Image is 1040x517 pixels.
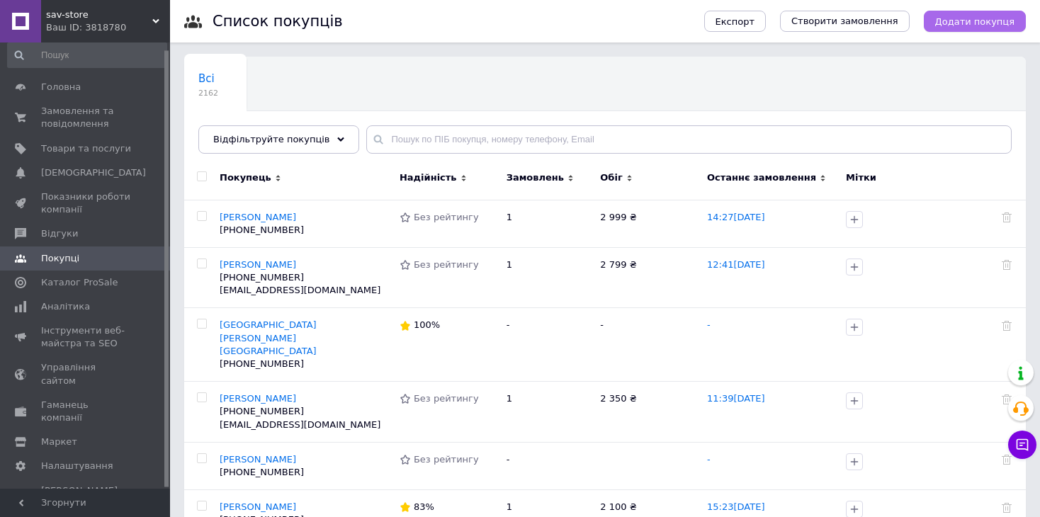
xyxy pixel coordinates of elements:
div: 2 799 ₴ [600,258,693,271]
span: 1 [507,393,512,404]
span: Головна [41,81,81,93]
span: Всі [198,72,215,85]
a: 14:27[DATE] [707,212,764,222]
td: - [593,308,700,382]
button: Додати покупця [924,11,1026,32]
span: [PHONE_NUMBER] [220,272,304,283]
input: Пошук [7,42,167,68]
a: [PERSON_NAME] [220,393,296,404]
h1: Список покупців [213,13,343,30]
div: Видалити [1002,453,1012,466]
div: Видалити [1002,211,1012,224]
a: 12:41[DATE] [707,259,764,270]
a: [PERSON_NAME] [220,259,296,270]
span: Покупець [220,171,271,184]
a: [GEOGRAPHIC_DATA][PERSON_NAME][GEOGRAPHIC_DATA] [220,319,317,356]
span: sav-store [46,8,152,21]
span: 1 [507,212,512,222]
span: Аналітика [41,300,90,313]
span: Без рейтингу [414,259,479,270]
span: Інструменти веб-майстра та SEO [41,324,131,350]
a: - [707,454,711,465]
span: Обіг [600,171,622,184]
span: Замовлень [507,171,564,184]
div: 2 350 ₴ [600,392,693,405]
span: [DEMOGRAPHIC_DATA] [41,166,146,179]
td: - [499,442,594,489]
div: Видалити [1002,392,1012,405]
div: Видалити [1002,319,1012,331]
span: Покупці [41,252,79,265]
span: 83% [414,501,434,512]
span: [PHONE_NUMBER] [220,358,304,369]
a: [PERSON_NAME] [220,212,296,222]
span: [PHONE_NUMBER] [220,467,304,477]
span: 1 [507,259,512,270]
input: Пошук по ПІБ покупця, номеру телефону, Email [366,125,1012,154]
span: Управління сайтом [41,361,131,387]
td: - [499,308,594,382]
a: [PERSON_NAME] [220,501,296,512]
span: Мітки [846,172,876,183]
span: Останнє замовлення [707,171,816,184]
span: [EMAIL_ADDRESS][DOMAIN_NAME] [220,285,380,295]
span: Без рейтингу [414,454,479,465]
a: 15:23[DATE] [707,501,764,512]
span: [PHONE_NUMBER] [220,406,304,416]
span: Замовлення та повідомлення [41,105,131,130]
span: Відфільтруйте покупців [213,134,330,144]
span: Створити замовлення [791,15,898,28]
span: Без рейтингу [414,393,479,404]
span: Без рейтингу [414,212,479,222]
button: Чат з покупцем [1008,431,1036,459]
div: 2 999 ₴ [600,211,693,224]
span: 2162 [198,88,218,98]
span: [PHONE_NUMBER] [220,225,304,235]
a: 11:39[DATE] [707,393,764,404]
span: [EMAIL_ADDRESS][DOMAIN_NAME] [220,419,380,430]
div: Ваш ID: 3818780 [46,21,170,34]
div: 2 100 ₴ [600,501,693,513]
span: Показники роботи компанії [41,191,131,216]
span: Відгуки [41,227,78,240]
div: Видалити [1002,501,1012,513]
span: Каталог ProSale [41,276,118,289]
button: Експорт [704,11,767,32]
span: Товари та послуги [41,142,131,155]
a: Створити замовлення [780,11,910,32]
span: Гаманець компанії [41,399,131,424]
span: Налаштування [41,460,113,472]
span: 100% [414,319,440,330]
span: Експорт [716,16,755,27]
a: - [707,319,711,330]
span: Додати покупця [935,16,1014,27]
span: Маркет [41,436,77,448]
span: 1 [507,501,512,512]
a: [PERSON_NAME] [220,454,296,465]
span: Надійність [400,171,457,184]
div: Видалити [1002,258,1012,271]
